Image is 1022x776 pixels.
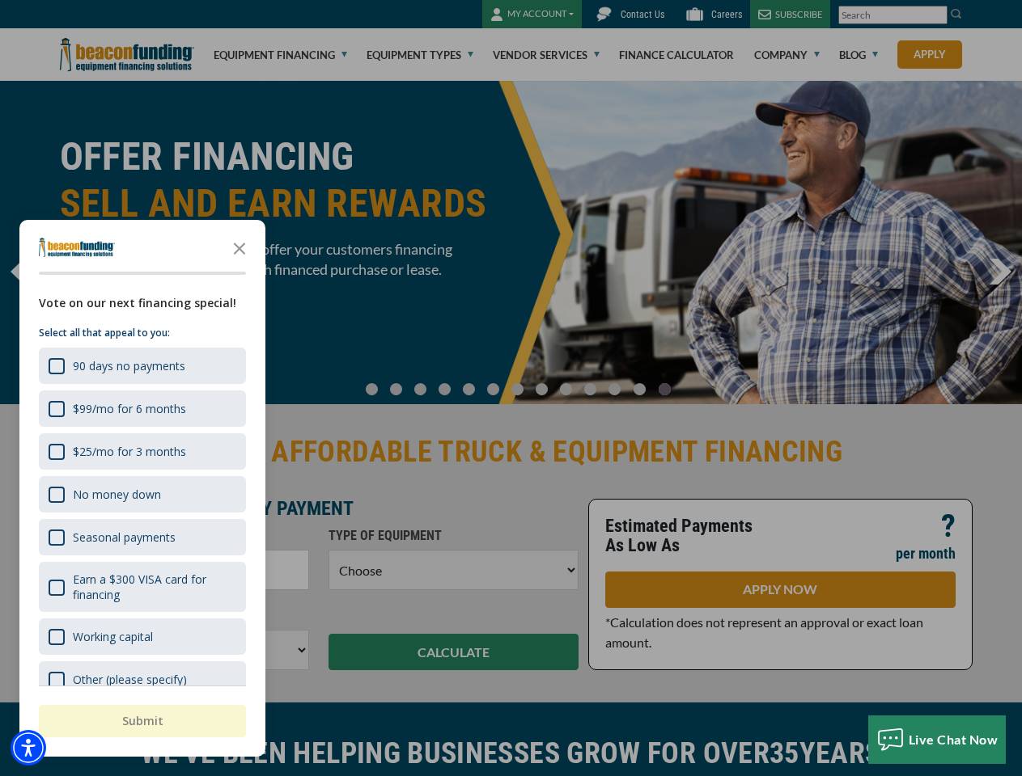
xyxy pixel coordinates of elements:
div: $25/mo for 3 months [73,444,186,459]
div: No money down [39,476,246,512]
span: Live Chat Now [909,732,999,747]
div: Other (please specify) [39,661,246,698]
div: Accessibility Menu [11,730,46,765]
p: Select all that appeal to you: [39,325,246,341]
div: Working capital [73,629,153,644]
button: Live Chat Now [868,715,1007,764]
div: 90 days no payments [73,358,185,373]
img: Company logo [39,238,115,257]
div: $99/mo for 6 months [73,401,186,416]
div: 90 days no payments [39,348,246,384]
div: Working capital [39,618,246,655]
div: Seasonal payments [39,519,246,555]
div: Earn a $300 VISA card for financing [39,562,246,612]
div: $25/mo for 3 months [39,433,246,470]
div: Other (please specify) [73,672,187,687]
div: Earn a $300 VISA card for financing [73,571,236,602]
div: $99/mo for 6 months [39,390,246,427]
div: Seasonal payments [73,529,176,545]
div: Vote on our next financing special! [39,294,246,312]
div: Survey [19,220,265,757]
button: Close the survey [223,231,256,264]
div: No money down [73,487,161,502]
button: Submit [39,705,246,737]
